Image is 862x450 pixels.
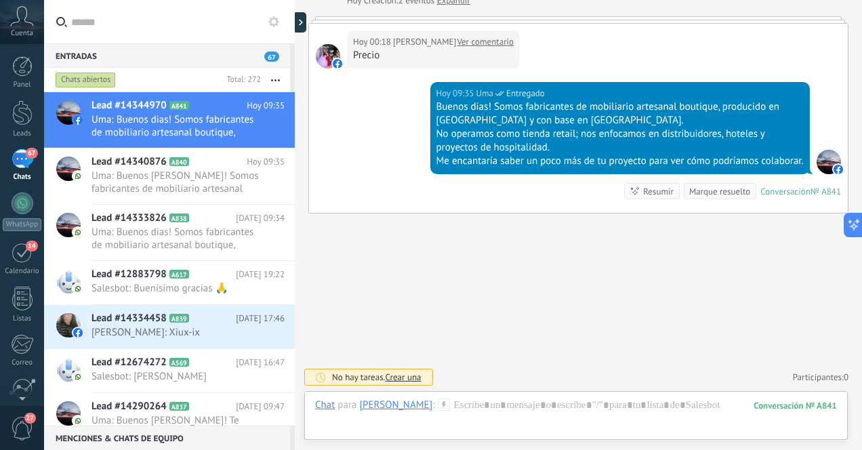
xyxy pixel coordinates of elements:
div: WhatsApp [3,218,41,231]
a: Lead #14334458 A839 [DATE] 17:46 [PERSON_NAME]: Xiux-ix [44,305,295,348]
div: Panel [3,81,42,89]
div: Resumir [643,185,674,198]
span: Cuenta [11,29,33,38]
div: Hoy 00:18 [353,35,393,49]
div: Chats abiertos [56,72,116,88]
span: 67 [26,148,37,159]
span: Moreno Caro [393,35,456,49]
img: com.amocrm.amocrmwa.svg [73,284,83,293]
img: com.amocrm.amocrmwa.svg [73,171,83,181]
span: Lead #14344970 [91,99,167,112]
button: Más [261,68,290,92]
div: Conversación [760,186,810,197]
span: Uma: Buenos dias! Somos fabricantes de mobiliario artesanal boutique, producido en [GEOGRAPHIC_DA... [91,226,259,251]
div: Listas [3,314,42,323]
span: Hoy 09:35 [247,99,285,112]
span: Lead #14334458 [91,312,167,325]
div: Marque resuelto [689,185,750,198]
span: Uma: Buenos [PERSON_NAME]! Te cuento que somos fabricantes de mobiliario artesanal boutique, prod... [91,414,259,440]
a: Lead #12674272 A569 [DATE] 16:47 Salesbot: [PERSON_NAME] [44,349,295,392]
span: Lead #14290264 [91,400,167,413]
div: № A841 [810,186,841,197]
span: : [432,398,434,412]
span: Uma: Buenos [PERSON_NAME]! Somos fabricantes de mobiliario artesanal boutique, producido en [GEOG... [91,169,259,195]
a: Lead #14290264 A837 [DATE] 09:47 Uma: Buenos [PERSON_NAME]! Te cuento que somos fabricantes de mo... [44,393,295,449]
span: [DATE] 09:47 [236,400,285,413]
span: Salesbot: Buenísimo gracias 🙏 [91,282,259,295]
span: Lead #12674272 [91,356,167,369]
div: No operamos como tienda retail; nos enfocamos en distribuidores, hoteles y proyectos de hospitali... [436,127,804,155]
div: Mostrar [293,12,306,33]
span: Salesbot: [PERSON_NAME] [91,370,259,383]
img: facebook-sm.svg [333,59,342,68]
img: facebook-sm.svg [73,328,83,337]
img: facebook-sm.svg [73,115,83,125]
span: A569 [169,358,189,367]
img: com.amocrm.amocrmwa.svg [73,228,83,237]
span: A838 [169,213,189,222]
span: [DATE] 19:22 [236,268,285,281]
div: Precio [353,49,514,62]
div: Chats [3,173,42,182]
div: Moreno Caro [359,398,432,411]
span: Uma [817,150,841,174]
span: 14 [26,241,37,251]
div: Total: 272 [221,73,261,87]
div: No hay tareas. [332,371,422,383]
span: A839 [169,314,189,323]
img: com.amocrm.amocrmwa.svg [73,372,83,382]
div: Buenos dias! Somos fabricantes de mobiliario artesanal boutique, producido en [GEOGRAPHIC_DATA] y... [436,100,804,127]
span: para [337,398,356,412]
a: Lead #14344970 A841 Hoy 09:35 Uma: Buenos dias! Somos fabricantes de mobiliario artesanal boutiqu... [44,92,295,148]
div: Menciones & Chats de equipo [44,426,290,450]
img: com.amocrm.amocrmwa.svg [73,416,83,426]
span: Uma (Oficina de Venta) [476,87,493,100]
span: Hoy 09:35 [247,155,285,169]
div: Calendario [3,267,42,276]
span: [DATE] 17:46 [236,312,285,325]
a: Ver comentario [457,35,514,49]
span: 67 [264,52,279,62]
span: Uma: Buenos dias! Somos fabricantes de mobiliario artesanal boutique, producido en [GEOGRAPHIC_DA... [91,113,259,139]
a: Participantes:0 [793,371,848,383]
a: Lead #14333826 A838 [DATE] 09:34 Uma: Buenos dias! Somos fabricantes de mobiliario artesanal bout... [44,205,295,260]
span: Moreno Caro [316,44,340,68]
span: 0 [844,371,848,383]
div: Leads [3,129,42,138]
span: Lead #14333826 [91,211,167,225]
span: [DATE] 16:47 [236,356,285,369]
span: A841 [169,101,189,110]
a: Lead #12883798 A617 [DATE] 19:22 Salesbot: Buenísimo gracias 🙏 [44,261,295,304]
span: [DATE] 09:34 [236,211,285,225]
div: Me encantaría saber un poco más de tu proyecto para ver cómo podríamos colaborar. [436,155,804,168]
a: Lead #14340876 A840 Hoy 09:35 Uma: Buenos [PERSON_NAME]! Somos fabricantes de mobiliario artesana... [44,148,295,204]
div: Correo [3,359,42,367]
span: A840 [169,157,189,166]
span: 27 [24,413,36,424]
span: [PERSON_NAME]: Xiux-ix [91,326,259,339]
span: A837 [169,402,189,411]
div: Entradas [44,43,290,68]
span: Lead #12883798 [91,268,167,281]
span: Lead #14340876 [91,155,167,169]
img: facebook-sm.svg [834,165,843,174]
span: A617 [169,270,189,279]
div: Hoy 09:35 [436,87,476,100]
span: Entregado [506,87,545,100]
div: 841 [754,400,837,411]
span: Crear una [385,371,421,383]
